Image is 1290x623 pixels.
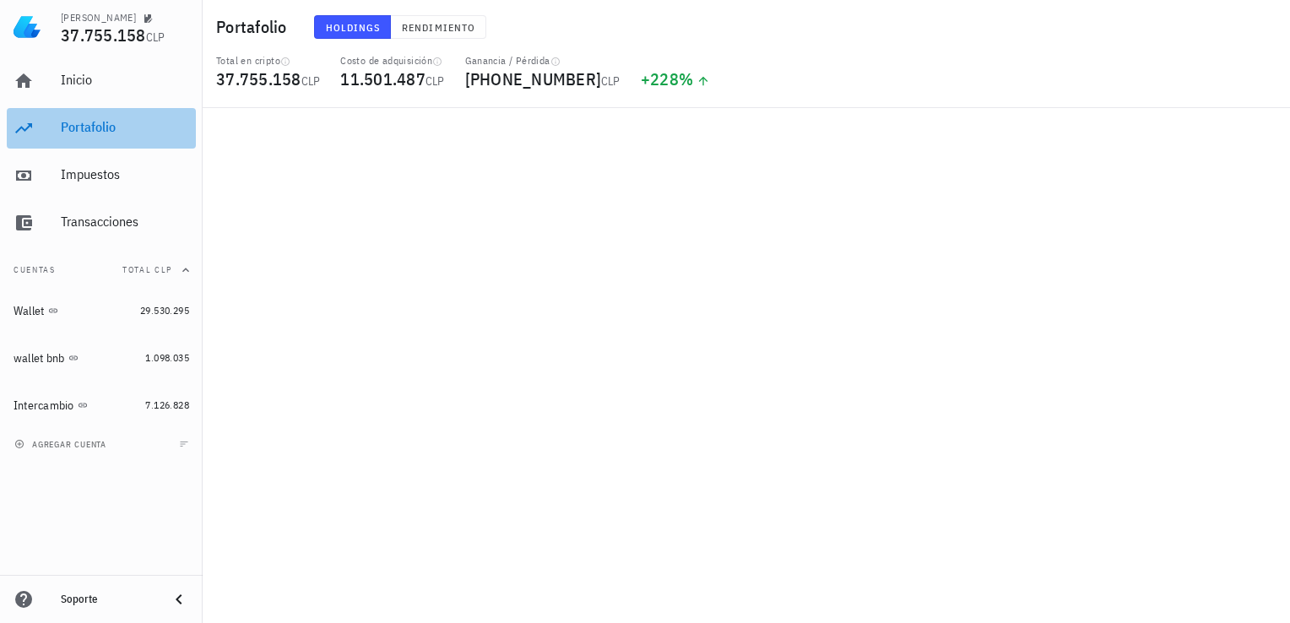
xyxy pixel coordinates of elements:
button: agregar cuenta [10,436,114,452]
span: 1.098.035 [145,351,189,364]
div: Impuestos [61,166,189,182]
a: Wallet 29.530.295 [7,290,196,331]
span: CLP [301,73,321,89]
span: 37.755.158 [216,68,301,90]
span: 37.755.158 [61,24,146,46]
span: CLP [425,73,445,89]
span: Total CLP [122,264,172,275]
span: % [679,68,693,90]
button: CuentasTotal CLP [7,250,196,290]
div: [PERSON_NAME] [61,11,136,24]
span: 29.530.295 [140,304,189,317]
a: Inicio [7,61,196,101]
div: avatar [1253,14,1280,41]
span: 11.501.487 [340,68,425,90]
a: Intercambio 7.126.828 [7,385,196,425]
img: LedgiFi [14,14,41,41]
span: CLP [146,30,165,45]
span: 7.126.828 [145,398,189,411]
div: +228 [641,71,711,88]
div: Total en cripto [216,54,320,68]
a: Portafolio [7,108,196,149]
button: Holdings [314,15,392,39]
div: wallet bnb [14,351,65,366]
div: Soporte [61,593,155,606]
span: CLP [601,73,621,89]
div: Intercambio [14,398,74,413]
span: [PHONE_NUMBER] [465,68,602,90]
button: Rendimiento [391,15,486,39]
div: Portafolio [61,119,189,135]
span: Rendimiento [401,21,475,34]
div: Wallet [14,304,45,318]
div: Ganancia / Pérdida [465,54,621,68]
div: Inicio [61,72,189,88]
div: Transacciones [61,214,189,230]
a: wallet bnb 1.098.035 [7,338,196,378]
a: Impuestos [7,155,196,196]
h1: Portafolio [216,14,294,41]
div: Costo de adquisición [340,54,444,68]
span: agregar cuenta [18,439,106,450]
a: Transacciones [7,203,196,243]
span: Holdings [325,21,381,34]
